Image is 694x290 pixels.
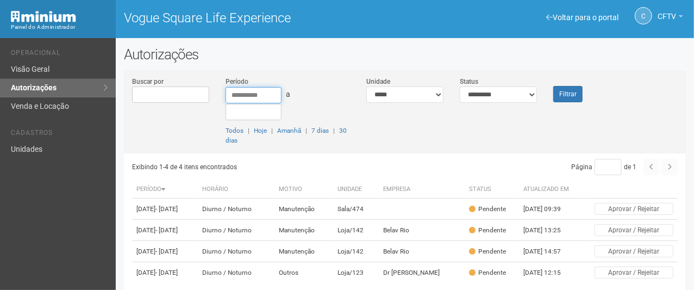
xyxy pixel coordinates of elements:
td: Loja/142 [333,220,379,241]
span: | [333,127,335,134]
h2: Autorizações [124,46,686,63]
span: Página de 1 [571,163,636,171]
th: Horário [198,181,274,199]
span: CFTV [658,2,676,21]
td: Diurno / Noturno [198,199,274,220]
span: - [DATE] [155,248,178,255]
td: Diurno / Noturno [198,241,274,262]
td: [DATE] 13:25 [519,220,579,241]
td: [DATE] [132,241,198,262]
td: Manutenção [274,241,333,262]
label: Período [226,77,248,87]
button: Aprovar / Rejeitar [595,203,673,215]
span: - [DATE] [155,269,178,276]
div: Pendente [469,226,506,235]
td: Loja/142 [333,241,379,262]
span: | [305,127,307,134]
span: a [286,90,290,98]
a: Amanhã [277,127,301,134]
span: - [DATE] [155,205,178,213]
th: Atualizado em [519,181,579,199]
span: - [DATE] [155,226,178,234]
a: 7 dias [311,127,329,134]
div: Painel do Administrador [11,22,108,32]
td: Manutenção [274,199,333,220]
td: [DATE] 14:57 [519,241,579,262]
label: Unidade [366,77,390,87]
td: Sala/474 [333,199,379,220]
div: Pendente [469,268,506,277]
td: [DATE] [132,220,198,241]
a: Hoje [254,127,267,134]
td: Diurno / Noturno [198,220,274,241]
button: Aprovar / Rejeitar [595,224,673,236]
label: Buscar por [132,77,164,87]
div: Exibindo 1-4 de 4 itens encontrados [132,159,402,175]
a: Todos [226,127,243,134]
div: Pendente [469,205,506,214]
td: [DATE] [132,262,198,283]
a: Voltar para o portal [546,13,618,22]
th: Status [465,181,519,199]
span: | [271,127,273,134]
label: Status [460,77,478,87]
button: Aprovar / Rejeitar [595,245,673,257]
a: C [635,7,652,24]
td: Loja/123 [333,262,379,283]
td: Belav Rio [379,220,465,241]
div: Pendente [469,247,506,256]
td: [DATE] 09:39 [519,199,579,220]
span: | [248,127,249,134]
td: Manutenção [274,220,333,241]
button: Filtrar [553,86,583,102]
th: Unidade [333,181,379,199]
td: Diurno / Noturno [198,262,274,283]
img: Minium [11,11,76,22]
li: Operacional [11,49,108,60]
a: CFTV [658,14,683,22]
th: Empresa [379,181,465,199]
li: Cadastros [11,129,108,140]
td: [DATE] 12:15 [519,262,579,283]
button: Aprovar / Rejeitar [595,267,673,279]
td: [DATE] [132,199,198,220]
th: Motivo [274,181,333,199]
td: Dr [PERSON_NAME] [379,262,465,283]
td: Belav Rio [379,241,465,262]
h1: Vogue Square Life Experience [124,11,397,25]
td: Outros [274,262,333,283]
th: Período [132,181,198,199]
